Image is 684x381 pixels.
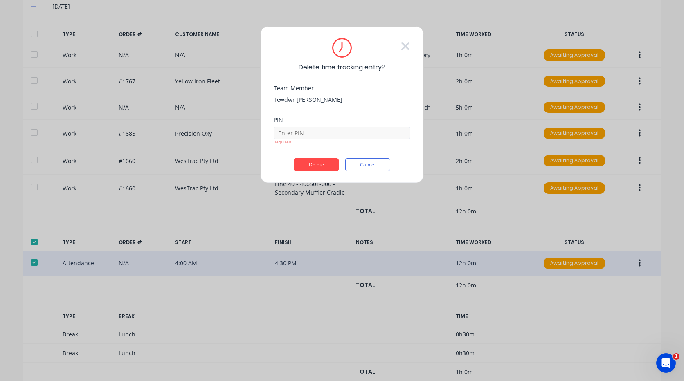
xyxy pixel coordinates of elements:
[274,117,410,123] div: PIN
[345,158,390,171] button: Cancel
[274,85,410,91] div: Team Member
[274,127,410,139] input: Enter PIN
[673,353,679,360] span: 1
[294,158,339,171] button: Delete
[274,139,410,145] div: Required.
[656,353,676,373] iframe: Intercom live chat
[299,63,385,72] span: Delete time tracking entry?
[274,93,410,104] div: Tewdwr [PERSON_NAME]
